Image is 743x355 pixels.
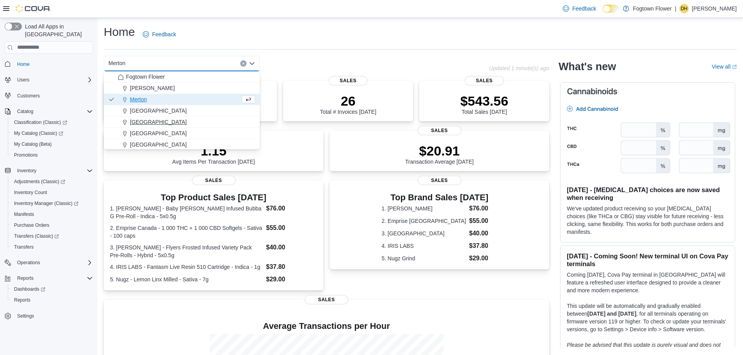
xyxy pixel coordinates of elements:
button: Users [2,74,96,85]
button: Close list of options [249,60,255,67]
dt: 3. [PERSON_NAME] - Flyers Frosted Infused Variety Pack Pre-Rolls - Hybrid - 5x0.5g [110,244,263,259]
a: Classification (Classic) [8,117,96,128]
span: Merton [108,58,126,68]
dt: 1. [PERSON_NAME] - Baby [PERSON_NAME] Infused Bubba G Pre-Roll - Indica - 5x0.5g [110,205,263,220]
a: My Catalog (Classic) [11,129,66,138]
span: Dashboards [11,284,93,294]
a: Inventory Manager (Classic) [11,199,82,208]
a: Settings [14,311,37,321]
span: Users [17,77,29,83]
button: Promotions [8,150,96,161]
span: Reports [14,274,93,283]
p: Updated 1 minute(s) ago [489,65,549,71]
p: We've updated product receiving so your [MEDICAL_DATA] choices (like THCa or CBG) stay visible fo... [567,205,729,236]
strong: [DATE] and [DATE] [587,311,636,317]
p: Coming [DATE], Cova Pay terminal in [GEOGRAPHIC_DATA] will feature a refreshed user interface des... [567,271,729,294]
span: Reports [17,275,34,281]
span: Customers [14,91,93,101]
span: Home [14,59,93,69]
div: Choose from the following options [104,71,260,162]
span: Sales [305,295,348,304]
a: Transfers (Classic) [11,231,62,241]
a: Reports [11,295,34,305]
span: Adjustments (Classic) [11,177,93,186]
span: Sales [465,76,504,85]
a: Feedback [560,1,599,16]
button: Customers [2,90,96,101]
span: Operations [14,258,93,267]
p: Fogtown Flower [633,4,672,13]
h3: Top Product Sales [DATE] [110,193,317,202]
span: Transfers (Classic) [14,233,59,239]
span: Inventory Manager (Classic) [11,199,93,208]
span: Adjustments (Classic) [14,178,65,185]
svg: External link [732,65,737,69]
button: Users [14,75,32,85]
button: Clear input [240,60,246,67]
h4: Average Transactions per Hour [110,321,543,331]
span: Purchase Orders [11,221,93,230]
h3: [DATE] - Coming Soon! New terminal UI on Cova Pay terminals [567,252,729,268]
a: Adjustments (Classic) [8,176,96,187]
span: [GEOGRAPHIC_DATA] [130,129,187,137]
button: Transfers [8,242,96,253]
p: [PERSON_NAME] [692,4,737,13]
button: Catalog [2,106,96,117]
p: $543.56 [460,93,508,109]
p: $20.91 [405,143,474,159]
button: My Catalog (Beta) [8,139,96,150]
dt: 4. IRIS LABS - Fantasm Live Resin 510 Cartridge - Indica - 1g [110,263,263,271]
span: Purchase Orders [14,222,50,228]
span: Inventory Count [14,189,47,196]
dt: 3. [GEOGRAPHIC_DATA] [381,230,466,237]
span: Operations [17,260,40,266]
span: Inventory Manager (Classic) [14,200,78,207]
a: Adjustments (Classic) [11,177,68,186]
span: Classification (Classic) [11,118,93,127]
span: Settings [14,311,93,321]
dd: $37.80 [266,262,317,272]
a: Customers [14,91,43,101]
dd: $29.00 [469,254,497,263]
span: [GEOGRAPHIC_DATA] [130,107,187,115]
dd: $55.00 [266,223,317,233]
span: My Catalog (Classic) [14,130,63,136]
span: Promotions [14,152,38,158]
h2: What's new [559,60,616,73]
span: Reports [11,295,93,305]
a: Manifests [11,210,37,219]
span: [GEOGRAPHIC_DATA] [130,118,187,126]
p: This update will be automatically and gradually enabled between , for all terminals operating on ... [567,302,729,333]
button: Manifests [8,209,96,220]
a: Feedback [140,26,179,42]
dt: 2. Emprise Canada - 1 000 THC + 1 000 CBD Softgels - Sativa - 100 caps [110,224,263,240]
button: [GEOGRAPHIC_DATA] [104,128,260,139]
span: Manifests [11,210,93,219]
a: Transfers [11,242,37,252]
dd: $55.00 [469,216,497,226]
img: Cova [16,5,51,12]
span: DH [681,4,687,13]
div: Daniel Houlahan [679,4,689,13]
a: View allExternal link [712,64,737,70]
span: Customers [17,93,40,99]
span: Classification (Classic) [14,119,67,125]
span: Settings [17,313,34,319]
button: [GEOGRAPHIC_DATA] [104,117,260,128]
span: Sales [329,76,368,85]
a: Dashboards [8,284,96,295]
span: My Catalog (Beta) [11,140,93,149]
dd: $29.00 [266,275,317,284]
div: Total Sales [DATE] [460,93,508,115]
a: Promotions [11,150,41,160]
button: Fogtown Flower [104,71,260,83]
span: Catalog [14,107,93,116]
button: [GEOGRAPHIC_DATA] [104,105,260,117]
span: Inventory [17,168,36,174]
button: Inventory [2,165,96,176]
dd: $37.80 [469,241,497,251]
a: Classification (Classic) [11,118,70,127]
a: Transfers (Classic) [8,231,96,242]
button: Purchase Orders [8,220,96,231]
h3: [DATE] - [MEDICAL_DATA] choices are now saved when receiving [567,186,729,201]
